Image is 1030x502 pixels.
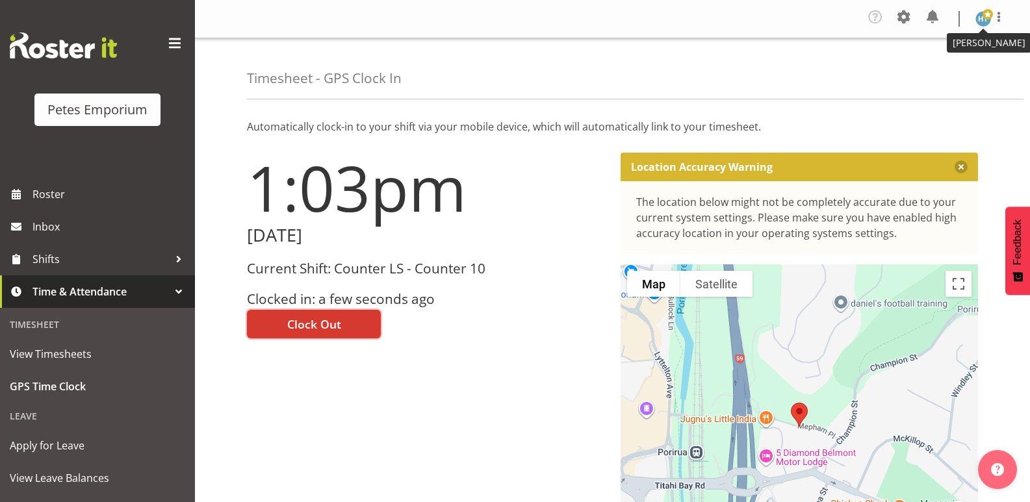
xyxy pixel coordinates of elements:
[10,377,185,396] span: GPS Time Clock
[631,160,773,173] p: Location Accuracy Warning
[247,153,605,223] h1: 1:03pm
[680,271,753,297] button: Show satellite imagery
[247,292,605,307] h3: Clocked in: a few seconds ago
[47,100,148,119] div: Petes Emporium
[1005,207,1030,295] button: Feedback - Show survey
[32,184,188,204] span: Roster
[975,11,991,27] img: helena-tomlin701.jpg
[247,310,381,338] button: Clock Out
[955,160,968,173] button: Close message
[32,282,169,301] span: Time & Attendance
[247,71,402,86] h4: Timesheet - GPS Clock In
[3,403,192,429] div: Leave
[247,119,978,134] p: Automatically clock-in to your shift via your mobile device, which will automatically link to you...
[10,32,117,58] img: Rosterit website logo
[32,217,188,236] span: Inbox
[946,271,972,297] button: Toggle fullscreen view
[3,338,192,370] a: View Timesheets
[3,311,192,338] div: Timesheet
[247,225,605,245] h2: [DATE]
[10,436,185,455] span: Apply for Leave
[627,271,680,297] button: Show street map
[3,462,192,494] a: View Leave Balances
[3,370,192,403] a: GPS Time Clock
[247,261,605,276] h3: Current Shift: Counter LS - Counter 10
[636,194,963,241] div: The location below might not be completely accurate due to your current system settings. Please m...
[991,463,1004,476] img: help-xxl-2.png
[1012,220,1024,265] span: Feedback
[10,344,185,364] span: View Timesheets
[32,249,169,269] span: Shifts
[3,429,192,462] a: Apply for Leave
[10,468,185,488] span: View Leave Balances
[287,316,341,333] span: Clock Out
